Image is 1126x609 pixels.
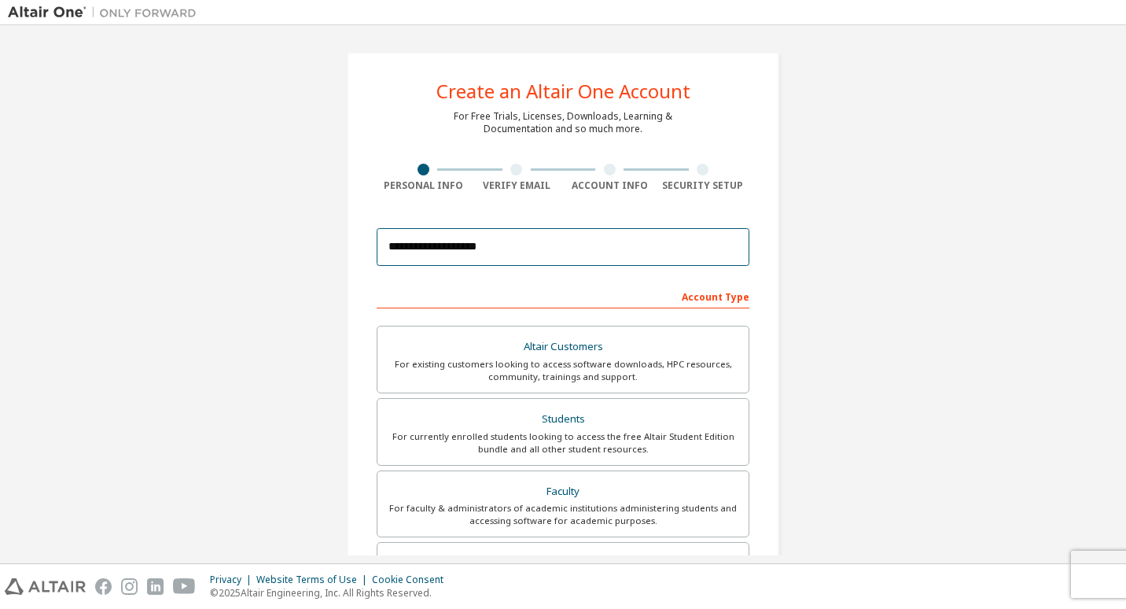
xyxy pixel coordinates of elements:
[387,408,739,430] div: Students
[8,5,204,20] img: Altair One
[387,336,739,358] div: Altair Customers
[210,586,453,600] p: © 2025 Altair Engineering, Inc. All Rights Reserved.
[173,578,196,595] img: youtube.svg
[387,552,739,574] div: Everyone else
[563,179,657,192] div: Account Info
[657,179,750,192] div: Security Setup
[121,578,138,595] img: instagram.svg
[387,481,739,503] div: Faculty
[5,578,86,595] img: altair_logo.svg
[210,574,256,586] div: Privacy
[387,502,739,527] div: For faculty & administrators of academic institutions administering students and accessing softwa...
[436,82,690,101] div: Create an Altair One Account
[377,283,749,308] div: Account Type
[256,574,372,586] div: Website Terms of Use
[470,179,564,192] div: Verify Email
[377,179,470,192] div: Personal Info
[454,110,672,135] div: For Free Trials, Licenses, Downloads, Learning & Documentation and so much more.
[95,578,112,595] img: facebook.svg
[147,578,164,595] img: linkedin.svg
[387,430,739,456] div: For currently enrolled students looking to access the free Altair Student Edition bundle and all ...
[387,358,739,383] div: For existing customers looking to access software downloads, HPC resources, community, trainings ...
[372,574,453,586] div: Cookie Consent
